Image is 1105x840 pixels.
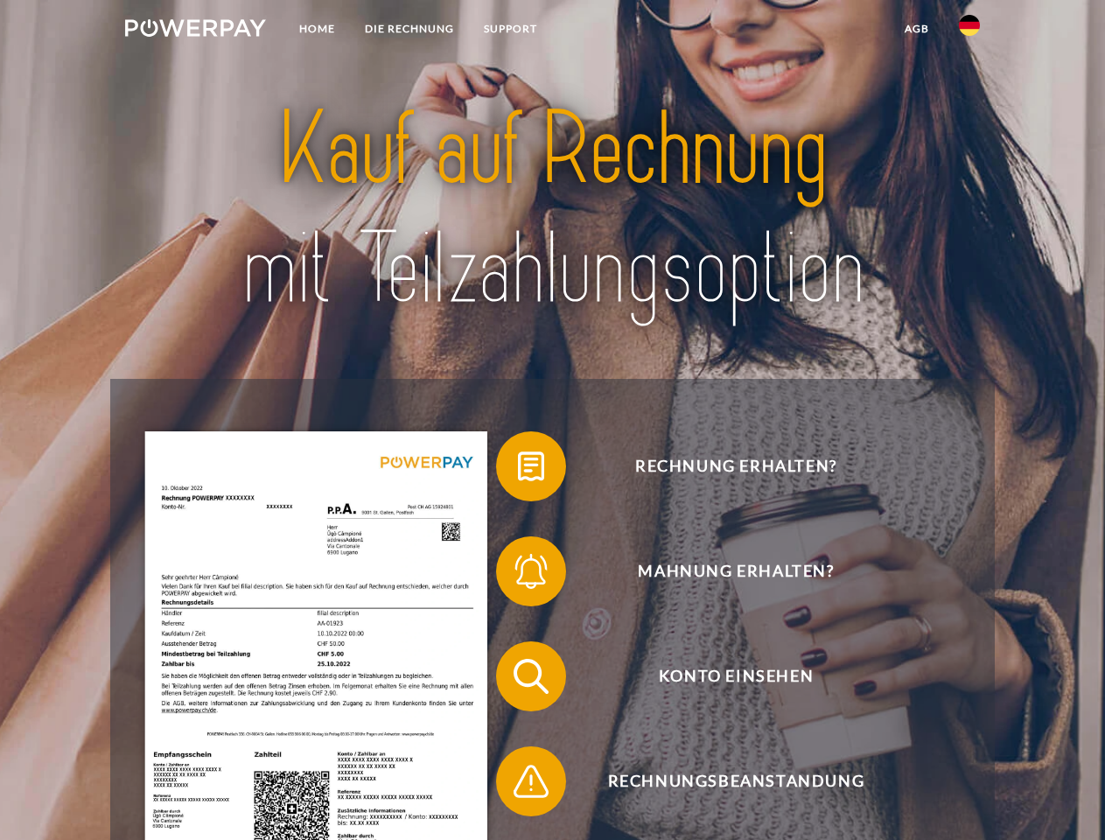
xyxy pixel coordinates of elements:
span: Mahnung erhalten? [521,536,950,606]
button: Rechnung erhalten? [496,431,951,501]
button: Rechnungsbeanstandung [496,746,951,816]
button: Mahnung erhalten? [496,536,951,606]
img: qb_warning.svg [509,759,553,803]
span: Rechnungsbeanstandung [521,746,950,816]
a: Home [284,13,350,45]
img: de [959,15,980,36]
img: qb_bill.svg [509,444,553,488]
img: qb_bell.svg [509,549,553,593]
img: qb_search.svg [509,654,553,698]
button: Konto einsehen [496,641,951,711]
img: title-powerpay_de.svg [167,84,938,335]
span: Konto einsehen [521,641,950,711]
a: DIE RECHNUNG [350,13,469,45]
a: SUPPORT [469,13,552,45]
span: Rechnung erhalten? [521,431,950,501]
img: logo-powerpay-white.svg [125,19,266,37]
a: agb [890,13,944,45]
